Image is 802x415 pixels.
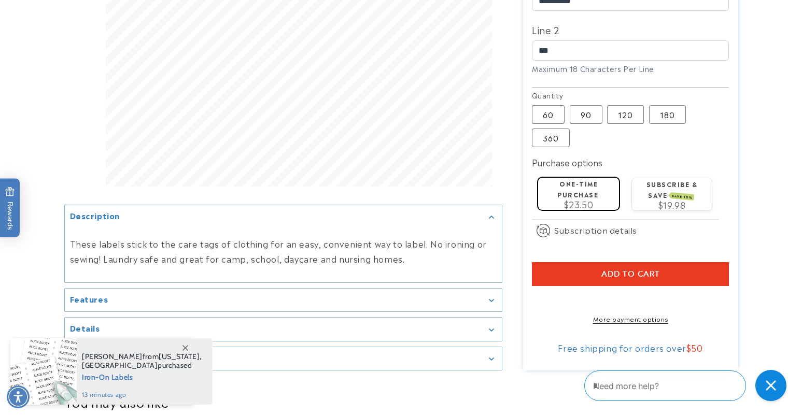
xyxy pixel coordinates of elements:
[584,366,792,405] iframe: Gorgias Floating Chat
[649,105,686,124] label: 180
[70,210,120,220] h2: Description
[65,318,502,341] summary: Details
[82,361,158,370] span: [GEOGRAPHIC_DATA]
[65,288,502,311] summary: Features
[532,105,565,124] label: 60
[554,224,637,236] span: Subscription details
[686,341,692,354] span: $
[65,347,502,370] summary: Inclusive assortment
[65,205,502,228] summary: Description
[70,236,497,266] p: These labels stick to the care tags of clothing for an easy, convenient way to label. No ironing ...
[64,394,738,410] h2: You may also like
[658,198,686,211] span: $19.98
[5,187,15,230] span: Rewards
[607,105,644,124] label: 120
[532,342,729,353] div: Free shipping for orders over
[532,314,729,323] a: More payment options
[82,370,202,383] span: Iron-On Labels
[570,105,602,124] label: 90
[601,269,660,279] span: Add to cart
[646,179,698,199] label: Subscribe & save
[557,179,598,199] label: One-time purchase
[159,352,200,361] span: [US_STATE]
[82,390,202,399] span: 13 minutes ago
[532,90,564,101] legend: Quantity
[691,341,702,354] span: 50
[532,156,602,168] label: Purchase options
[532,262,729,286] button: Add to cart
[670,192,695,201] span: SAVE 15%
[70,323,100,333] h2: Details
[564,198,594,210] span: $23.50
[532,128,570,147] label: 360
[82,352,202,370] span: from , purchased
[82,352,143,361] span: [PERSON_NAME]
[70,293,108,304] h2: Features
[7,385,30,408] div: Accessibility Menu
[532,63,729,74] div: Maximum 18 Characters Per Line
[532,21,729,38] label: Line 2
